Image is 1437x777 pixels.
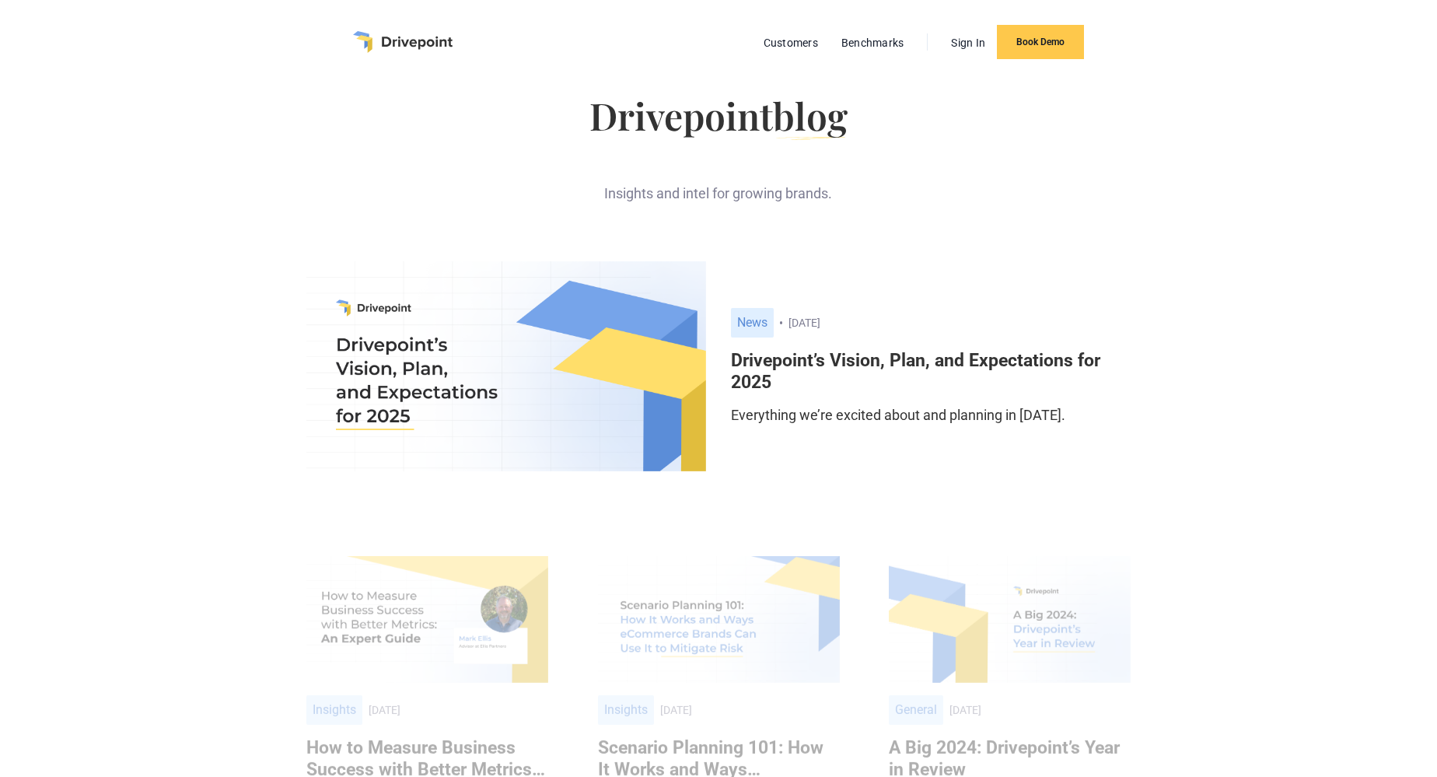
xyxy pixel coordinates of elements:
div: General [889,695,943,725]
div: Insights and intel for growing brands. [306,159,1131,203]
img: How to Measure Business Success with Better Metrics: An Expert Guide [306,556,548,683]
a: Book Demo [997,25,1084,59]
div: [DATE] [949,704,1131,717]
a: Sign In [943,33,993,53]
div: [DATE] [788,317,1131,330]
a: Benchmarks [834,33,912,53]
a: News[DATE]Drivepoint’s Vision, Plan, and Expectations for 2025Everything we’re excited about and ... [731,308,1131,425]
span: blog [773,90,848,140]
div: Insights [306,695,362,725]
div: News [731,308,774,338]
img: A Big 2024: Drivepoint’s Year in Review [889,556,1131,683]
a: home [353,31,453,53]
div: [DATE] [369,704,548,717]
div: Insights [598,695,654,725]
a: Customers [756,33,826,53]
h6: Drivepoint’s Vision, Plan, and Expectations for 2025 [731,350,1131,393]
p: Everything we’re excited about and planning in [DATE]. [731,405,1131,425]
img: Scenario Planning 101: How It Works and Ways eCommerce Brands Can Use It to Mitigate Risk [598,556,840,683]
div: [DATE] [660,704,840,717]
h1: Drivepoint [306,96,1131,134]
